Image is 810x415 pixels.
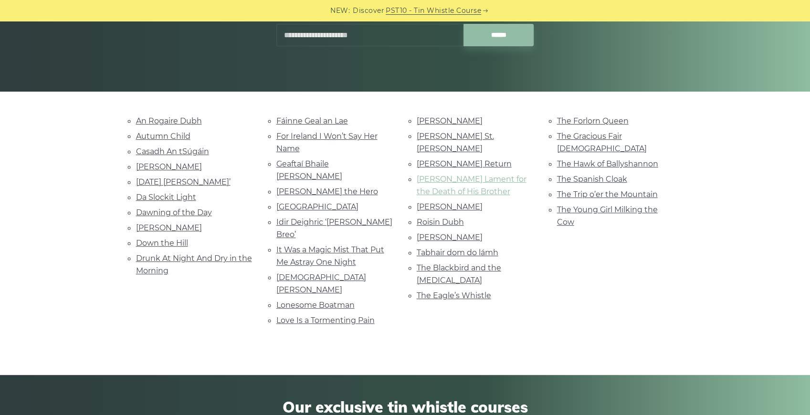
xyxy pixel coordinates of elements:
a: [PERSON_NAME] [417,202,483,211]
a: Down the Hill [136,239,188,248]
a: The Gracious Fair [DEMOGRAPHIC_DATA] [557,132,647,153]
a: [PERSON_NAME] Return [417,159,512,168]
a: The Forlorn Queen [557,116,629,125]
a: Dawning of the Day [136,208,212,217]
a: Idir Deighric ‘[PERSON_NAME] Breo’ [276,218,392,239]
a: Lonesome Boatman [276,301,355,310]
a: The Blackbird and the [MEDICAL_DATA] [417,263,501,285]
a: Drunk At Night And Dry in the Morning [136,254,252,275]
a: [PERSON_NAME] [136,223,202,232]
a: The Young Girl Milking the Cow [557,205,658,227]
a: [PERSON_NAME] [417,233,483,242]
a: An Rogaire Dubh [136,116,202,125]
a: The Hawk of Ballyshannon [557,159,658,168]
a: Geaftaí Bhaile [PERSON_NAME] [276,159,342,181]
a: The Spanish Cloak [557,175,627,184]
a: [GEOGRAPHIC_DATA] [276,202,358,211]
a: Tabhair dom do lámh [417,248,498,257]
a: Love Is a Tormenting Pain [276,316,375,325]
a: For Ireland I Won’t Say Her Name [276,132,378,153]
a: [PERSON_NAME] the Hero [276,187,378,196]
a: [PERSON_NAME] [136,162,202,171]
a: Autumn Child [136,132,190,141]
a: [DATE] [PERSON_NAME]’ [136,177,231,187]
a: [PERSON_NAME] [417,116,483,125]
a: Fáinne Geal an Lae [276,116,348,125]
a: The Trip o’er the Mountain [557,190,658,199]
a: It Was a Magic Mist That Put Me Astray One Night [276,245,384,267]
span: NEW: [330,5,350,16]
a: The Eagle’s Whistle [417,291,491,300]
a: [PERSON_NAME] Lament for the Death of His Brother [417,175,526,196]
a: Roisin Dubh [417,218,464,227]
a: [DEMOGRAPHIC_DATA] [PERSON_NAME] [276,273,366,294]
a: PST10 - Tin Whistle Course [386,5,481,16]
a: Casadh An tSúgáin [136,147,209,156]
a: Da Slockit Light [136,193,196,202]
span: Discover [353,5,384,16]
a: [PERSON_NAME] St. [PERSON_NAME] [417,132,494,153]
